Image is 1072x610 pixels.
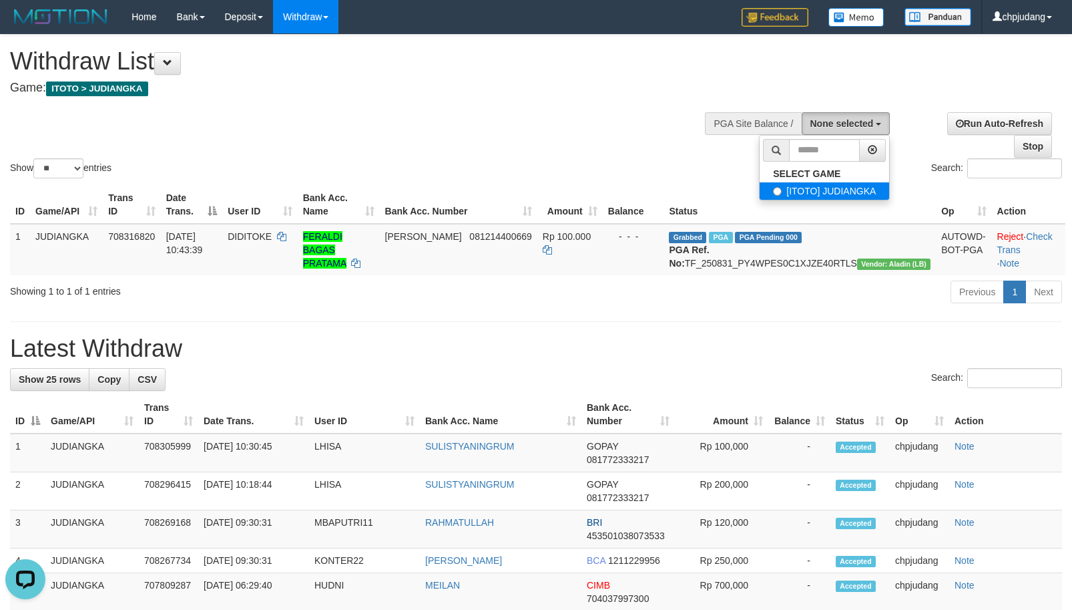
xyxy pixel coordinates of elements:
a: Note [955,479,975,490]
span: Accepted [836,480,876,491]
td: chpjudang [890,472,949,510]
td: chpjudang [890,510,949,549]
a: MEILAN [425,580,460,591]
th: Status [663,186,936,224]
span: PGA Pending [735,232,802,243]
th: Bank Acc. Name: activate to sort column ascending [420,396,581,434]
th: Trans ID: activate to sort column ascending [103,186,161,224]
td: 708305999 [139,434,198,472]
span: DIDITOKE [228,231,272,242]
a: RAHMATULLAH [425,517,494,528]
span: CSV [138,374,157,385]
td: JUDIANGKA [45,510,139,549]
td: TF_250831_PY4WPES0C1XJZE40RTLS [663,224,936,275]
span: Copy 081772333217 to clipboard [587,454,649,465]
span: Show 25 rows [19,374,81,385]
td: LHISA [309,472,420,510]
label: Search: [931,368,1062,388]
td: 2 [10,472,45,510]
span: Rp 100.000 [543,231,591,242]
th: Amount: activate to sort column ascending [537,186,603,224]
span: Vendor URL: https://dashboard.q2checkout.com/secure [857,259,930,270]
td: - [768,510,830,549]
td: - [768,549,830,573]
a: Note [955,580,975,591]
div: Showing 1 to 1 of 1 entries [10,279,437,298]
a: Note [955,517,975,528]
a: Stop [1014,135,1052,158]
span: Accepted [836,581,876,592]
th: ID: activate to sort column descending [10,396,45,434]
td: JUDIANGKA [45,472,139,510]
span: Copy 081772333217 to clipboard [587,492,649,503]
td: - [768,472,830,510]
td: [DATE] 09:30:31 [198,510,309,549]
span: GOPAY [587,479,618,490]
th: Action [992,186,1065,224]
a: Reject [997,231,1024,242]
span: BCA [587,555,605,566]
a: SELECT GAME [760,165,889,182]
td: 708269168 [139,510,198,549]
th: Trans ID: activate to sort column ascending [139,396,198,434]
input: Search: [967,158,1062,178]
select: Showentries [33,158,83,178]
a: Next [1025,281,1062,303]
a: Check Trans [997,231,1053,255]
input: [ITOTO] JUDIANGKA [773,187,782,196]
a: 1 [1003,281,1026,303]
a: Note [955,555,975,566]
span: GOPAY [587,441,618,452]
td: KONTER22 [309,549,420,573]
td: Rp 100,000 [675,434,768,472]
td: 708267734 [139,549,198,573]
a: SULISTYANINGRUM [425,479,515,490]
th: Game/API: activate to sort column ascending [30,186,103,224]
span: Copy 453501038073533 to clipboard [587,530,665,541]
button: Open LiveChat chat widget [5,5,45,45]
a: FERALDI BAGAS PRATAMA [303,231,346,269]
td: 708296415 [139,472,198,510]
img: MOTION_logo.png [10,7,111,27]
button: None selected [802,112,890,135]
td: 4 [10,549,45,573]
a: Show 25 rows [10,368,89,391]
td: Rp 120,000 [675,510,768,549]
a: Note [955,441,975,452]
span: ITOTO > JUDIANGKA [46,82,148,96]
td: - [768,434,830,472]
td: 1 [10,434,45,472]
label: [ITOTO] JUDIANGKA [760,182,889,200]
th: Bank Acc. Number: activate to sort column ascending [380,186,537,224]
h4: Game: [10,82,702,95]
td: 1 [10,224,30,275]
th: Op: activate to sort column ascending [890,396,949,434]
td: Rp 200,000 [675,472,768,510]
span: 708316820 [108,231,155,242]
th: User ID: activate to sort column ascending [309,396,420,434]
th: ID [10,186,30,224]
span: [PERSON_NAME] [385,231,462,242]
a: [PERSON_NAME] [425,555,502,566]
td: JUDIANGKA [30,224,103,275]
input: Search: [967,368,1062,388]
span: Accepted [836,556,876,567]
span: Copy [97,374,121,385]
td: [DATE] 09:30:31 [198,549,309,573]
a: SULISTYANINGRUM [425,441,515,452]
div: PGA Site Balance / [705,112,801,135]
td: JUDIANGKA [45,434,139,472]
label: Show entries [10,158,111,178]
a: Previous [951,281,1004,303]
label: Search: [931,158,1062,178]
th: Status: activate to sort column ascending [830,396,890,434]
td: · · [992,224,1065,275]
a: Note [999,258,1019,269]
a: Copy [89,368,129,391]
img: panduan.png [904,8,971,26]
h1: Latest Withdraw [10,335,1062,362]
th: Bank Acc. Number: activate to sort column ascending [581,396,675,434]
div: - - - [608,230,659,243]
a: Run Auto-Refresh [947,112,1052,135]
td: chpjudang [890,434,949,472]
